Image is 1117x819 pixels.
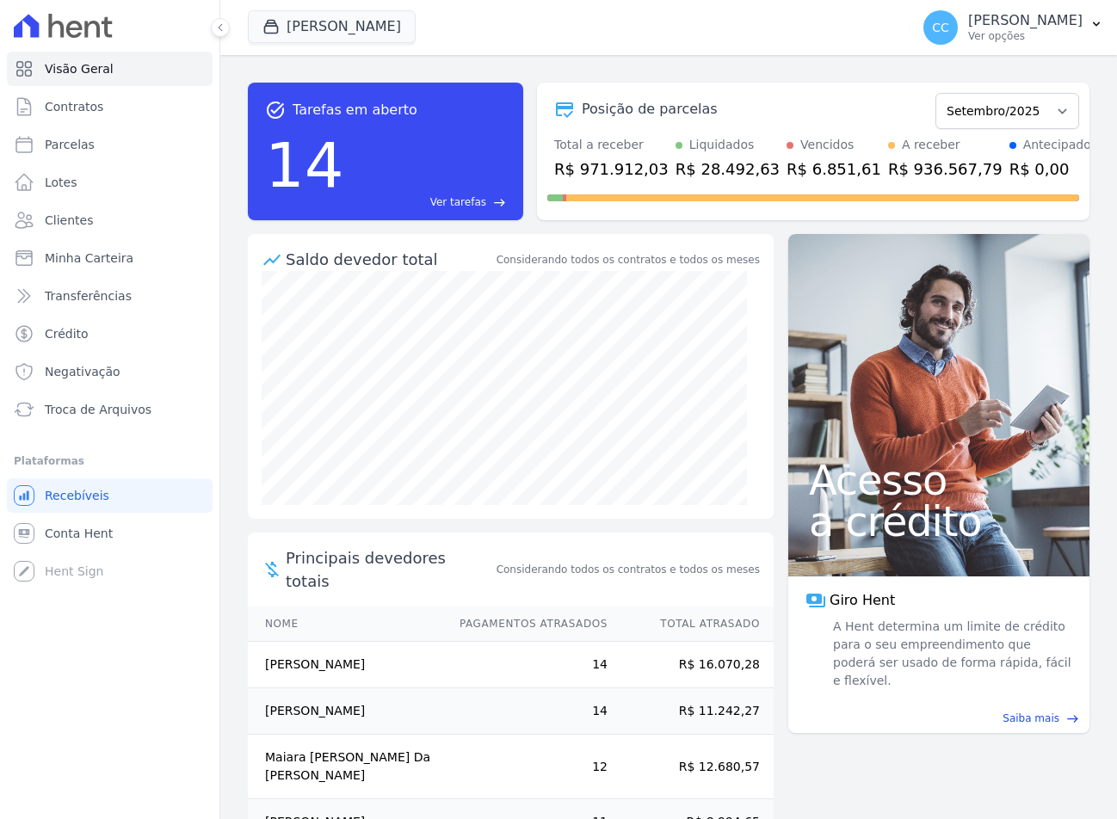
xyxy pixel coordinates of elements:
[830,618,1072,690] span: A Hent determina um limite de crédito para o seu empreendimento que poderá ser usado de forma ráp...
[265,120,344,210] div: 14
[443,735,608,799] td: 12
[45,249,133,267] span: Minha Carteira
[1009,157,1091,181] div: R$ 0,00
[7,165,213,200] a: Lotes
[7,127,213,162] a: Parcelas
[286,248,493,271] div: Saldo devedor total
[1023,136,1091,154] div: Antecipado
[968,29,1083,43] p: Ver opções
[7,516,213,551] a: Conta Hent
[608,642,774,688] td: R$ 16.070,28
[497,252,760,268] div: Considerando todos os contratos e todos os meses
[800,136,854,154] div: Vencidos
[443,688,608,735] td: 14
[293,100,417,120] span: Tarefas em aberto
[45,174,77,191] span: Lotes
[7,317,213,351] a: Crédito
[968,12,1083,29] p: [PERSON_NAME]
[676,157,780,181] div: R$ 28.492,63
[45,287,132,305] span: Transferências
[248,688,443,735] td: [PERSON_NAME]
[45,325,89,342] span: Crédito
[1066,712,1079,725] span: east
[45,487,109,504] span: Recebíveis
[7,354,213,389] a: Negativação
[830,590,895,611] span: Giro Hent
[286,546,493,593] span: Principais devedores totais
[554,157,669,181] div: R$ 971.912,03
[248,607,443,642] th: Nome
[7,241,213,275] a: Minha Carteira
[7,392,213,427] a: Troca de Arquivos
[608,607,774,642] th: Total Atrasado
[799,711,1079,726] a: Saiba mais east
[809,501,1069,542] span: a crédito
[45,212,93,229] span: Clientes
[7,203,213,237] a: Clientes
[45,98,103,115] span: Contratos
[45,363,120,380] span: Negativação
[443,642,608,688] td: 14
[582,99,718,120] div: Posição de parcelas
[7,478,213,513] a: Recebíveis
[888,157,1003,181] div: R$ 936.567,79
[248,735,443,799] td: Maiara [PERSON_NAME] Da [PERSON_NAME]
[497,562,760,577] span: Considerando todos os contratos e todos os meses
[248,642,443,688] td: [PERSON_NAME]
[493,196,506,209] span: east
[14,451,206,471] div: Plataformas
[689,136,755,154] div: Liquidados
[45,401,151,418] span: Troca de Arquivos
[809,459,1069,501] span: Acesso
[608,735,774,799] td: R$ 12.680,57
[45,136,95,153] span: Parcelas
[248,10,416,43] button: [PERSON_NAME]
[430,194,486,210] span: Ver tarefas
[45,60,114,77] span: Visão Geral
[45,525,113,542] span: Conta Hent
[932,22,949,34] span: CC
[7,279,213,313] a: Transferências
[443,607,608,642] th: Pagamentos Atrasados
[910,3,1117,52] button: CC [PERSON_NAME] Ver opções
[1003,711,1059,726] span: Saiba mais
[7,52,213,86] a: Visão Geral
[787,157,881,181] div: R$ 6.851,61
[608,688,774,735] td: R$ 11.242,27
[7,89,213,124] a: Contratos
[554,136,669,154] div: Total a receber
[351,194,506,210] a: Ver tarefas east
[265,100,286,120] span: task_alt
[902,136,960,154] div: A receber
